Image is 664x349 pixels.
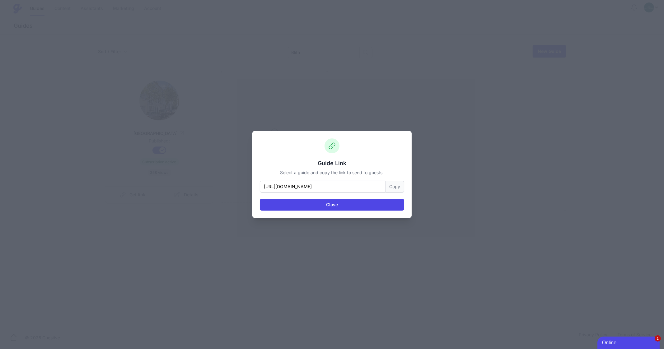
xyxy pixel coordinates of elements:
button: Close [260,199,404,211]
h3: Guide Link [260,160,404,167]
button: Copy [386,181,404,193]
p: Select a guide and copy the link to send to guests. [260,170,404,176]
iframe: chat widget [597,335,661,349]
